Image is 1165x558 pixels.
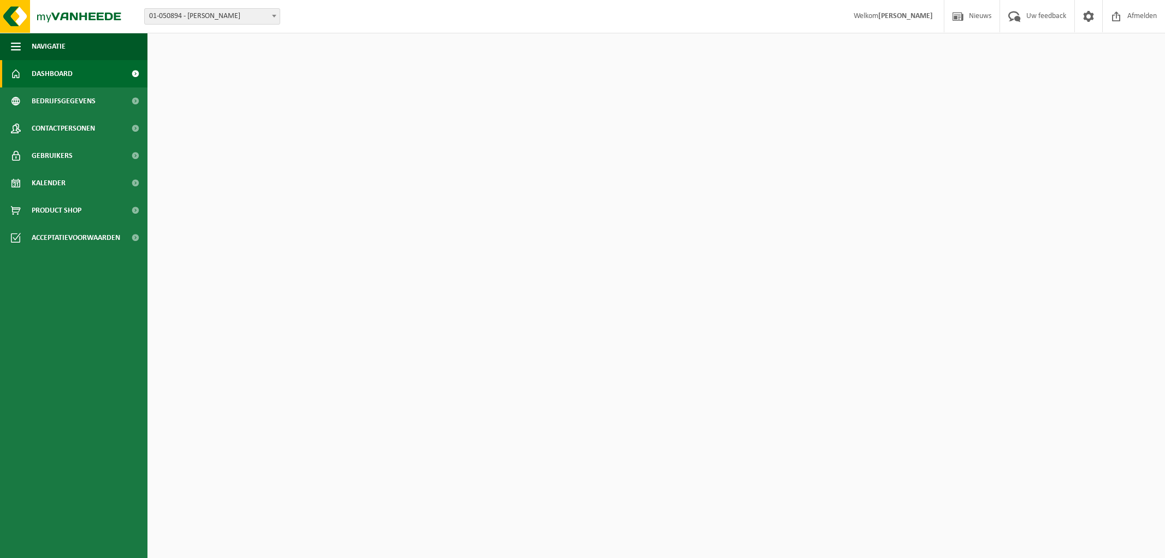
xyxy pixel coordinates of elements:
span: Dashboard [32,60,73,87]
span: Bedrijfsgegevens [32,87,96,115]
span: Kalender [32,169,66,197]
span: Navigatie [32,33,66,60]
span: Product Shop [32,197,81,224]
strong: [PERSON_NAME] [878,12,933,20]
span: Gebruikers [32,142,73,169]
span: Acceptatievoorwaarden [32,224,120,251]
span: 01-050894 - GOENS JOHAN - VEURNE [145,9,280,24]
span: Contactpersonen [32,115,95,142]
span: 01-050894 - GOENS JOHAN - VEURNE [144,8,280,25]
